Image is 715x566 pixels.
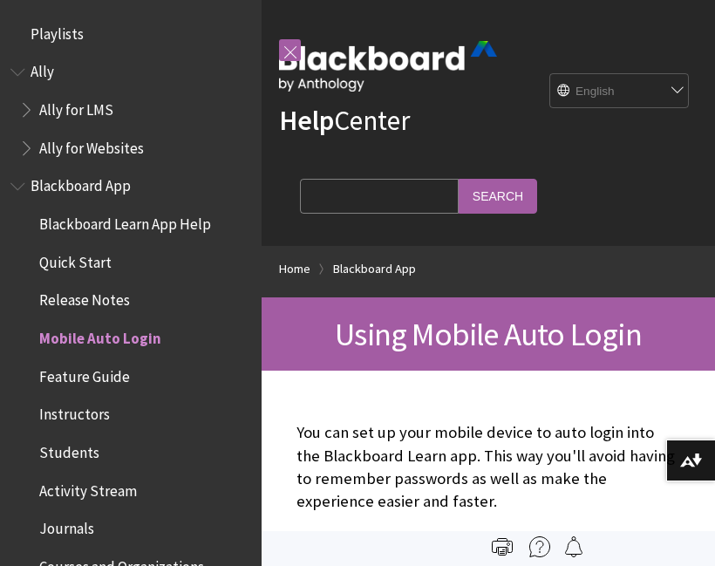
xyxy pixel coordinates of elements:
[31,172,131,195] span: Blackboard App
[279,258,310,280] a: Home
[31,58,54,81] span: Ally
[39,286,130,310] span: Release Notes
[39,133,144,157] span: Ally for Websites
[39,400,110,424] span: Instructors
[296,421,680,513] p: You can set up your mobile device to auto login into the Blackboard Learn app. This way you'll av...
[39,515,94,538] span: Journals
[550,74,690,109] select: Site Language Selector
[459,179,537,213] input: Search
[279,41,497,92] img: Blackboard by Anthology
[335,314,642,354] span: Using Mobile Auto Login
[39,209,211,233] span: Blackboard Learn App Help
[333,258,416,280] a: Blackboard App
[563,536,584,557] img: Follow this page
[279,103,334,138] strong: Help
[10,58,251,163] nav: Book outline for Anthology Ally Help
[39,324,161,347] span: Mobile Auto Login
[39,362,130,385] span: Feature Guide
[39,248,112,271] span: Quick Start
[39,438,99,461] span: Students
[10,19,251,49] nav: Book outline for Playlists
[529,536,550,557] img: More help
[279,103,410,138] a: HelpCenter
[39,95,113,119] span: Ally for LMS
[31,19,84,43] span: Playlists
[39,476,137,500] span: Activity Stream
[492,536,513,557] img: Print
